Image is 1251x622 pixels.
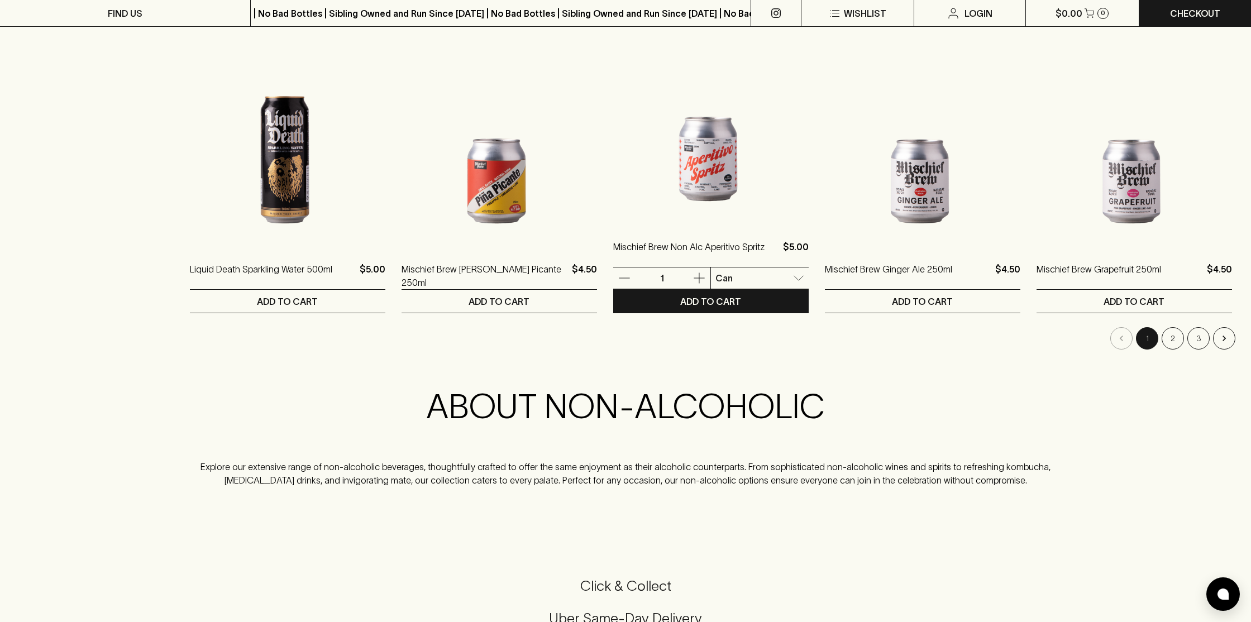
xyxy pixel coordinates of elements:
[402,290,597,313] button: ADD TO CART
[892,295,953,308] p: ADD TO CART
[13,577,1238,595] h5: Click & Collect
[783,240,809,267] p: $5.00
[648,272,675,284] p: 1
[188,460,1063,487] p: Explore our extensive range of non-alcoholic beverages, thoughtfully crafted to offer the same en...
[469,295,529,308] p: ADD TO CART
[1136,327,1158,350] button: page 1
[844,7,886,20] p: Wishlist
[1213,327,1235,350] button: Go to next page
[190,290,385,313] button: ADD TO CART
[402,262,567,289] a: Mischief Brew [PERSON_NAME] Picante 250ml
[1101,10,1105,16] p: 0
[825,290,1020,313] button: ADD TO CART
[1037,290,1232,313] button: ADD TO CART
[995,262,1020,289] p: $4.50
[108,7,142,20] p: FIND US
[360,262,385,289] p: $5.00
[257,295,318,308] p: ADD TO CART
[613,28,809,223] img: Mischief Brew Non Alc Aperitivo Spritz
[613,240,765,267] a: Mischief Brew Non Alc Aperitivo Spritz
[1056,7,1082,20] p: $0.00
[613,290,809,313] button: ADD TO CART
[680,295,741,308] p: ADD TO CART
[1170,7,1220,20] p: Checkout
[188,386,1063,427] h2: ABOUT NON-ALCOHOLIC
[964,7,992,20] p: Login
[711,267,809,289] div: Can
[825,50,1020,246] img: Mischief Brew Ginger Ale 250ml
[572,262,597,289] p: $4.50
[1187,327,1210,350] button: Go to page 3
[402,50,597,246] img: Mischief Brew Pina Picante 250ml
[1037,50,1232,246] img: Mischief Brew Grapefruit 250ml
[190,327,1237,350] nav: pagination navigation
[1037,262,1161,289] a: Mischief Brew Grapefruit 250ml
[825,262,952,289] a: Mischief Brew Ginger Ale 250ml
[1207,262,1232,289] p: $4.50
[1162,327,1184,350] button: Go to page 2
[715,271,733,285] p: Can
[190,262,332,289] a: Liquid Death Sparkling Water 500ml
[190,50,385,246] img: Liquid Death Sparkling Water 500ml
[1217,588,1229,600] img: bubble-icon
[1104,295,1164,308] p: ADD TO CART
